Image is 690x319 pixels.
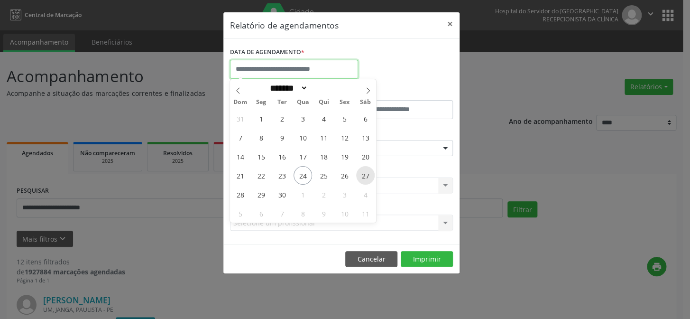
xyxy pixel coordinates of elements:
span: Setembro 7, 2025 [231,128,249,147]
span: Outubro 6, 2025 [252,204,270,223]
span: Outubro 4, 2025 [356,185,375,204]
span: Qua [293,99,313,105]
span: Setembro 20, 2025 [356,147,375,166]
select: Month [267,83,308,93]
span: Setembro 5, 2025 [335,109,354,128]
span: Qui [313,99,334,105]
span: Ter [272,99,293,105]
span: Setembro 22, 2025 [252,166,270,185]
span: Setembro 4, 2025 [314,109,333,128]
span: Setembro 18, 2025 [314,147,333,166]
span: Setembro 21, 2025 [231,166,249,185]
span: Outubro 5, 2025 [231,204,249,223]
input: Year [308,83,339,93]
label: DATA DE AGENDAMENTO [230,45,304,60]
button: Imprimir [401,251,453,267]
span: Setembro 9, 2025 [273,128,291,147]
span: Setembro 15, 2025 [252,147,270,166]
span: Outubro 11, 2025 [356,204,375,223]
span: Setembro 29, 2025 [252,185,270,204]
button: Cancelar [345,251,397,267]
span: Setembro 14, 2025 [231,147,249,166]
label: ATÉ [344,85,453,100]
span: Sáb [355,99,376,105]
span: Setembro 16, 2025 [273,147,291,166]
span: Setembro 27, 2025 [356,166,375,185]
span: Outubro 1, 2025 [294,185,312,204]
button: Close [441,12,460,36]
span: Dom [230,99,251,105]
span: Outubro 2, 2025 [314,185,333,204]
span: Outubro 9, 2025 [314,204,333,223]
span: Setembro 28, 2025 [231,185,249,204]
span: Setembro 12, 2025 [335,128,354,147]
span: Agosto 31, 2025 [231,109,249,128]
span: Setembro 26, 2025 [335,166,354,185]
span: Setembro 2, 2025 [273,109,291,128]
span: Setembro 8, 2025 [252,128,270,147]
span: Seg [251,99,272,105]
span: Setembro 23, 2025 [273,166,291,185]
span: Setembro 25, 2025 [314,166,333,185]
span: Outubro 8, 2025 [294,204,312,223]
span: Outubro 10, 2025 [335,204,354,223]
h5: Relatório de agendamentos [230,19,339,31]
span: Setembro 30, 2025 [273,185,291,204]
span: Setembro 10, 2025 [294,128,312,147]
span: Setembro 13, 2025 [356,128,375,147]
span: Sex [334,99,355,105]
span: Setembro 1, 2025 [252,109,270,128]
span: Setembro 19, 2025 [335,147,354,166]
span: Outubro 3, 2025 [335,185,354,204]
span: Setembro 3, 2025 [294,109,312,128]
span: Setembro 11, 2025 [314,128,333,147]
span: Setembro 24, 2025 [294,166,312,185]
span: Setembro 17, 2025 [294,147,312,166]
span: Outubro 7, 2025 [273,204,291,223]
span: Setembro 6, 2025 [356,109,375,128]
